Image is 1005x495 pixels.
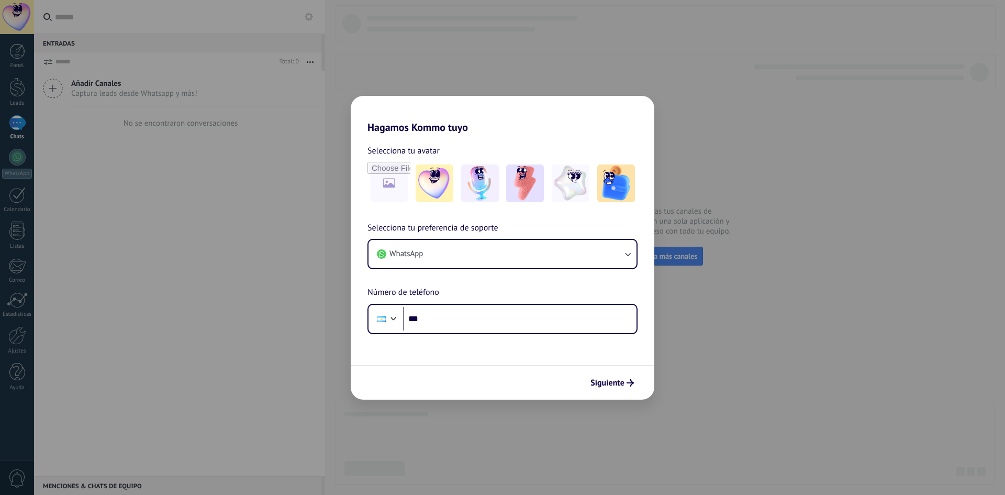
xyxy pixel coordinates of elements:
img: -2.jpeg [461,164,499,202]
span: Selecciona tu avatar [367,144,440,158]
span: Número de teléfono [367,286,439,300]
img: -3.jpeg [506,164,544,202]
span: Siguiente [590,379,624,387]
h2: Hagamos Kommo tuyo [351,96,654,134]
button: WhatsApp [368,240,636,268]
span: WhatsApp [389,249,423,259]
span: Selecciona tu preferencia de soporte [367,222,498,235]
img: -5.jpeg [597,164,635,202]
div: Argentina: + 54 [372,308,392,330]
img: -1.jpeg [416,164,453,202]
button: Siguiente [586,374,639,392]
img: -4.jpeg [552,164,589,202]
